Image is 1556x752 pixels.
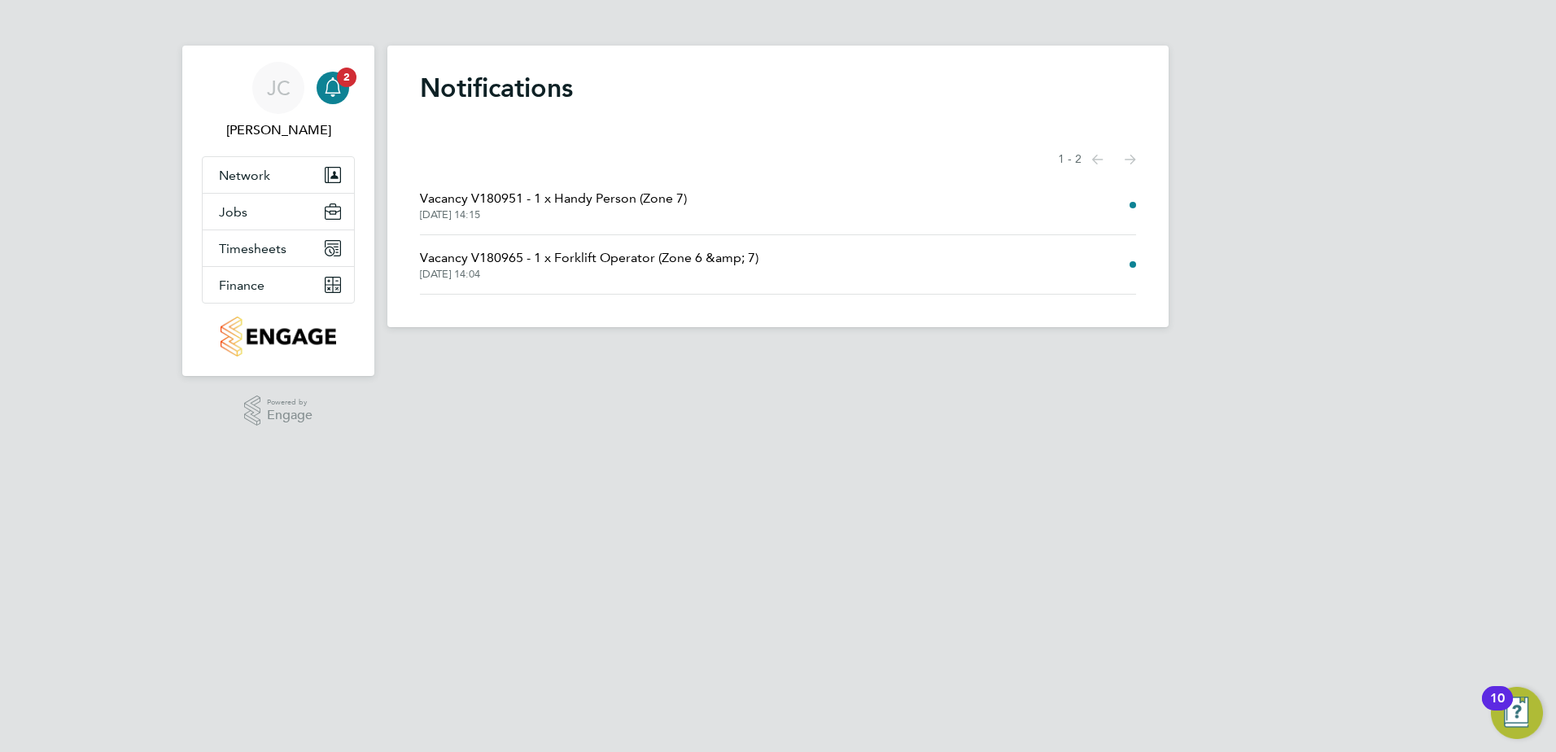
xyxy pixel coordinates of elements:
[420,189,687,221] a: Vacancy V180951 - 1 x Handy Person (Zone 7)[DATE] 14:15
[182,46,374,376] nav: Main navigation
[1058,143,1136,176] nav: Select page of notifications list
[420,268,758,281] span: [DATE] 14:04
[1490,698,1505,719] div: 10
[420,72,1136,104] h1: Notifications
[221,317,335,356] img: countryside-properties-logo-retina.png
[267,77,291,98] span: JC
[420,189,687,208] span: Vacancy V180951 - 1 x Handy Person (Zone 7)
[267,409,313,422] span: Engage
[1491,687,1543,739] button: Open Resource Center, 10 new notifications
[244,396,313,426] a: Powered byEngage
[1058,151,1082,168] span: 1 - 2
[219,241,286,256] span: Timesheets
[202,317,355,356] a: Go to home page
[337,68,356,87] span: 2
[420,248,758,268] span: Vacancy V180965 - 1 x Forklift Operator (Zone 6 &amp; 7)
[317,62,349,114] a: 2
[420,248,758,281] a: Vacancy V180965 - 1 x Forklift Operator (Zone 6 &amp; 7)[DATE] 14:04
[203,194,354,230] button: Jobs
[219,204,247,220] span: Jobs
[203,267,354,303] button: Finance
[219,168,270,183] span: Network
[203,230,354,266] button: Timesheets
[267,396,313,409] span: Powered by
[219,278,264,293] span: Finance
[202,120,355,140] span: Joe Corcoran
[202,62,355,140] a: JC[PERSON_NAME]
[203,157,354,193] button: Network
[420,208,687,221] span: [DATE] 14:15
